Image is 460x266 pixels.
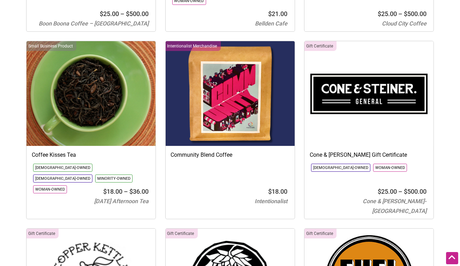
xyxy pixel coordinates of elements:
span: Cloud City Coffee [382,20,427,27]
bdi: 25.00 [378,10,397,17]
bdi: 18.00 [269,188,288,195]
div: Click to show only this category [27,229,59,238]
span: $ [100,10,103,17]
li: Click to show only this community [33,164,92,172]
li: Click to show only this community [33,185,67,193]
img: Friday Afternoon Tea Coffee Kisses [27,41,156,146]
li: Click to show only this community [33,175,92,183]
span: $ [269,188,272,195]
span: Intentionalist [255,198,288,205]
span: Bellden Cafe [255,20,288,27]
span: – [124,188,128,195]
bdi: 500.00 [404,10,427,17]
bdi: 25.00 [378,188,397,195]
li: Click to show only this community [373,164,407,172]
img: Cone and Steiner [304,41,433,146]
h3: Cone & [PERSON_NAME] Gift Certificate [310,151,428,159]
span: [DATE] Afternoon Tea [94,198,149,205]
li: Click to show only this community [311,164,370,172]
span: $ [378,188,381,195]
div: Click to show only this category [304,229,337,238]
span: Boon Boona Coffee – [GEOGRAPHIC_DATA] [39,20,149,27]
span: $ [404,188,407,195]
span: $ [378,10,381,17]
span: – [398,10,402,17]
bdi: 18.00 [103,188,122,195]
div: Click to show only this category [166,41,221,51]
bdi: 500.00 [126,10,149,17]
span: $ [269,10,272,17]
span: Cone & [PERSON_NAME]- [GEOGRAPHIC_DATA] [363,198,427,214]
h3: Coffee Kisses Tea [32,151,150,159]
div: Scroll Back to Top [446,252,458,264]
span: $ [404,10,407,17]
div: Click to show only this category [166,229,198,238]
span: – [120,10,125,17]
bdi: 25.00 [100,10,119,17]
span: $ [103,188,107,195]
span: – [398,188,402,195]
span: $ [129,188,133,195]
div: Click to show only this category [27,41,76,51]
h3: Community Blend Coffee [171,151,289,159]
bdi: 21.00 [269,10,288,17]
bdi: 36.00 [129,188,149,195]
span: $ [126,10,129,17]
bdi: 500.00 [404,188,427,195]
div: Click to show only this category [304,41,337,51]
li: Click to show only this community [95,175,133,183]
